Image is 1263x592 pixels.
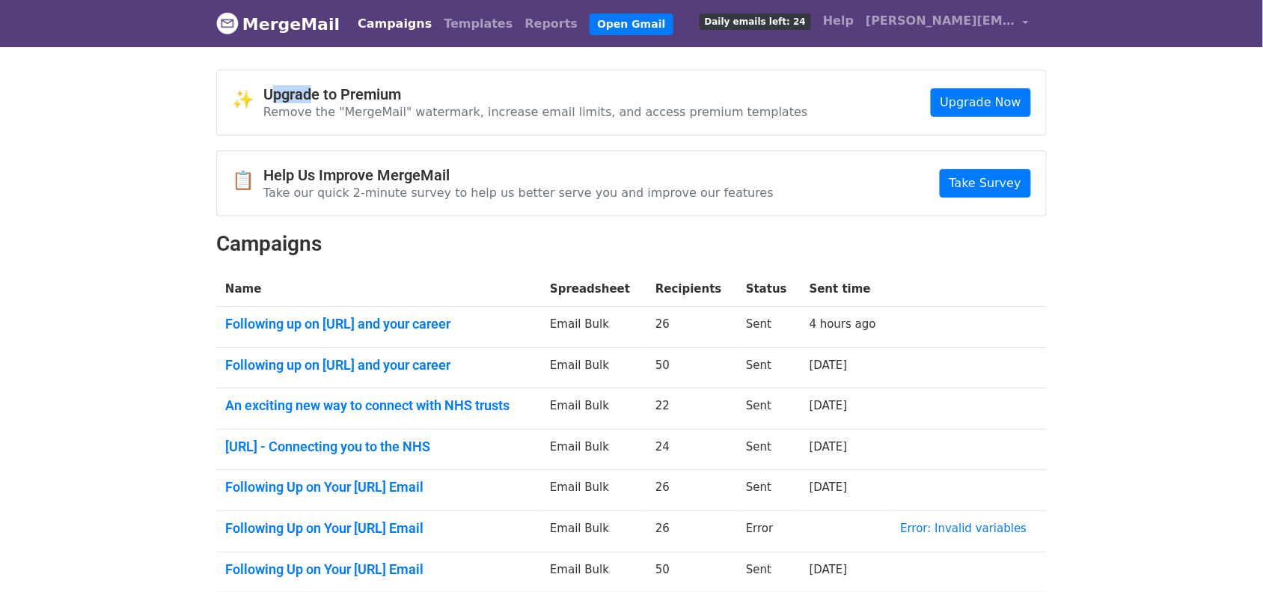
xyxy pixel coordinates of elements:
[225,316,532,332] a: Following up on [URL] and your career
[352,9,438,39] a: Campaigns
[1188,520,1263,592] iframe: Chat Widget
[737,429,801,470] td: Sent
[646,272,737,307] th: Recipients
[225,520,532,537] a: Following Up on Your [URL] Email
[232,170,263,192] span: 📋
[737,347,801,388] td: Sent
[225,561,532,578] a: Following Up on Your [URL] Email
[737,307,801,348] td: Sent
[438,9,519,39] a: Templates
[646,511,737,552] td: 26
[646,347,737,388] td: 50
[263,166,774,184] h4: Help Us Improve MergeMail
[866,12,1015,30] span: [PERSON_NAME][EMAIL_ADDRESS][PERSON_NAME]
[541,272,646,307] th: Spreadsheet
[694,6,817,36] a: Daily emails left: 24
[810,358,848,372] a: [DATE]
[225,397,532,414] a: An exciting new way to connect with NHS trusts
[216,12,239,34] img: MergeMail logo
[216,231,1047,257] h2: Campaigns
[737,272,801,307] th: Status
[225,479,532,495] a: Following Up on Your [URL] Email
[225,357,532,373] a: Following up on [URL] and your career
[737,388,801,430] td: Sent
[810,317,876,331] a: 4 hours ago
[810,563,848,576] a: [DATE]
[737,511,801,552] td: Error
[810,440,848,454] a: [DATE]
[817,6,860,36] a: Help
[646,307,737,348] td: 26
[860,6,1035,41] a: [PERSON_NAME][EMAIL_ADDRESS][PERSON_NAME]
[541,347,646,388] td: Email Bulk
[700,13,811,30] span: Daily emails left: 24
[519,9,584,39] a: Reports
[900,522,1027,535] a: Error: Invalid variables
[541,429,646,470] td: Email Bulk
[810,399,848,412] a: [DATE]
[590,13,673,35] a: Open Gmail
[940,169,1031,198] a: Take Survey
[541,511,646,552] td: Email Bulk
[541,470,646,511] td: Email Bulk
[810,480,848,494] a: [DATE]
[801,272,892,307] th: Sent time
[216,8,340,40] a: MergeMail
[263,104,808,120] p: Remove the "MergeMail" watermark, increase email limits, and access premium templates
[232,89,263,111] span: ✨
[225,439,532,455] a: [URL] - Connecting you to the NHS
[737,470,801,511] td: Sent
[646,388,737,430] td: 22
[541,388,646,430] td: Email Bulk
[931,88,1031,117] a: Upgrade Now
[541,307,646,348] td: Email Bulk
[216,272,541,307] th: Name
[263,185,774,201] p: Take our quick 2-minute survey to help us better serve you and improve our features
[646,429,737,470] td: 24
[646,470,737,511] td: 26
[263,85,808,103] h4: Upgrade to Premium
